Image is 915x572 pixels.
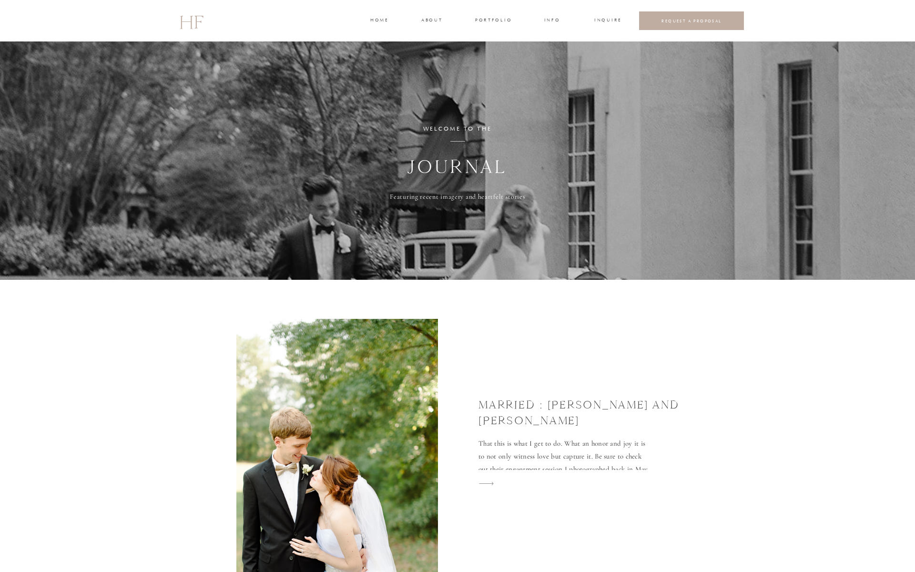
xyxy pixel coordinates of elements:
a: INQUIRE [594,17,620,25]
h1: Welcome to the [380,124,535,135]
a: married : [PERSON_NAME] and [PERSON_NAME] [478,398,679,428]
p: Featuring recent imagery and heartfelt stories [357,191,558,222]
a: INFO [543,17,561,25]
a: portfolio [475,17,511,25]
p: That this is what I get to do. What an honor and joy it is to not only witness love but capture i... [478,437,651,489]
a: REQUEST A PROPOSAL [647,18,737,23]
h1: JOURNAL [279,152,637,191]
a: married : tiffany and taylor [473,477,499,490]
a: HF [179,7,203,35]
a: home [370,17,388,25]
a: about [421,17,441,25]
